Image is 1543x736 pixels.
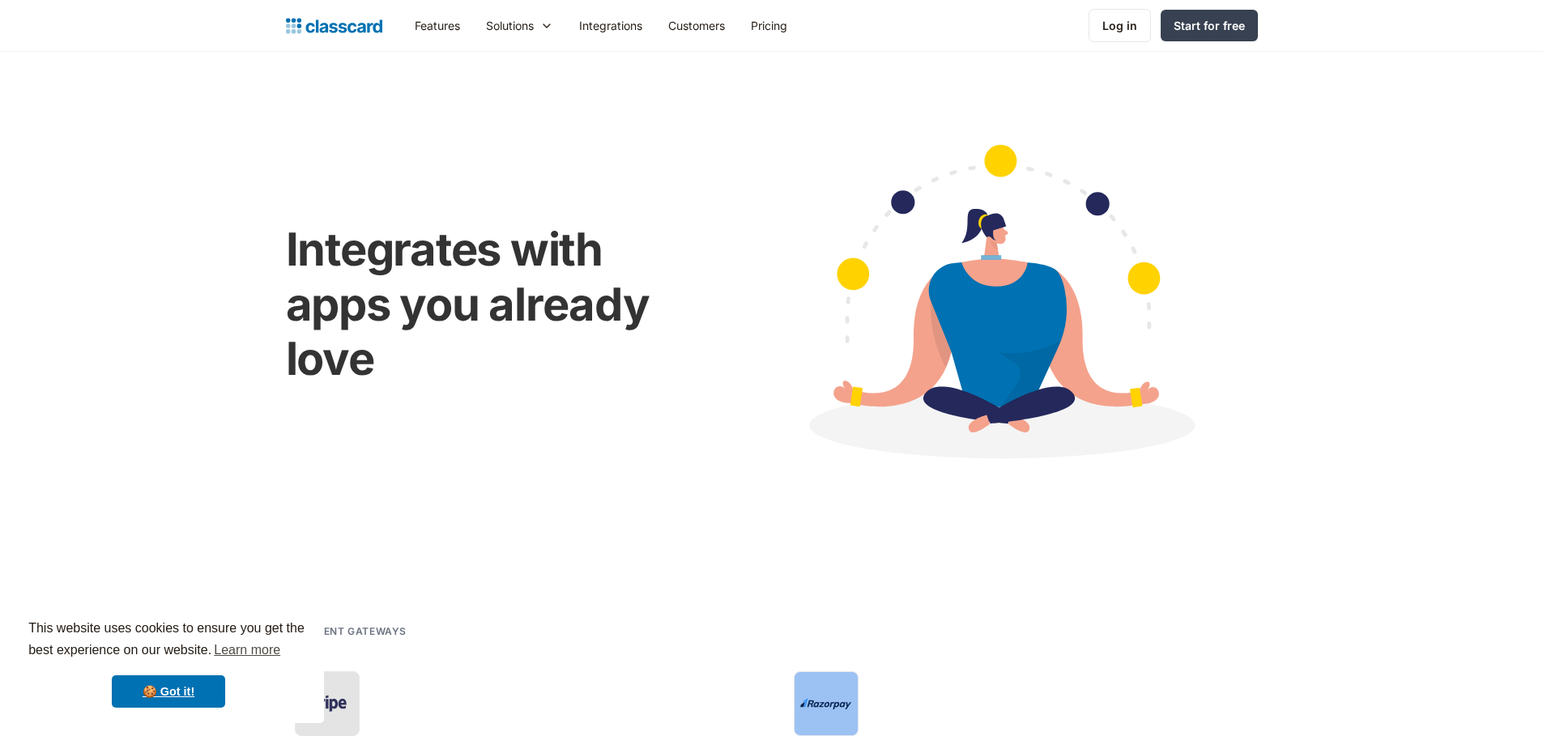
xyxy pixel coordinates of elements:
[655,7,738,44] a: Customers
[112,675,225,708] a: dismiss cookie message
[1161,10,1258,41] a: Start for free
[1102,17,1137,34] div: Log in
[738,7,800,44] a: Pricing
[294,623,407,639] h2: Payment gateways
[28,619,309,662] span: This website uses cookies to ensure you get the best experience on our website.
[286,15,382,37] a: home
[301,691,353,716] img: Stripe
[1089,9,1151,42] a: Log in
[1174,17,1245,34] div: Start for free
[13,603,324,723] div: cookieconsent
[486,17,534,34] div: Solutions
[402,7,473,44] a: Features
[286,223,706,386] h1: Integrates with apps you already love
[566,7,655,44] a: Integrations
[739,113,1258,502] img: Cartoon image showing connected apps
[211,638,283,662] a: learn more about cookies
[473,7,566,44] div: Solutions
[800,698,852,709] img: Razorpay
